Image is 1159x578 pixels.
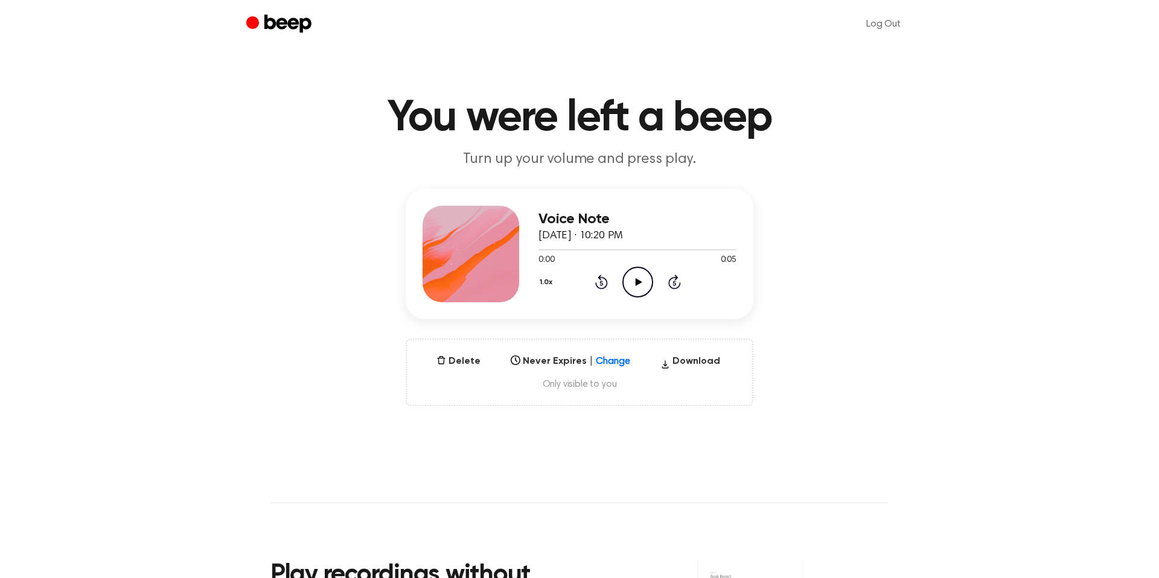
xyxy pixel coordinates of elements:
[432,354,485,369] button: Delete
[854,10,913,39] a: Log Out
[348,150,811,170] p: Turn up your volume and press play.
[270,97,889,140] h1: You were left a beep
[246,13,314,36] a: Beep
[538,230,623,241] span: [DATE] · 10:20 PM
[721,254,736,267] span: 0:05
[538,211,736,227] h3: Voice Note
[421,378,738,390] span: Only visible to you
[656,354,725,373] button: Download
[538,254,554,267] span: 0:00
[538,272,557,293] button: 1.0x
